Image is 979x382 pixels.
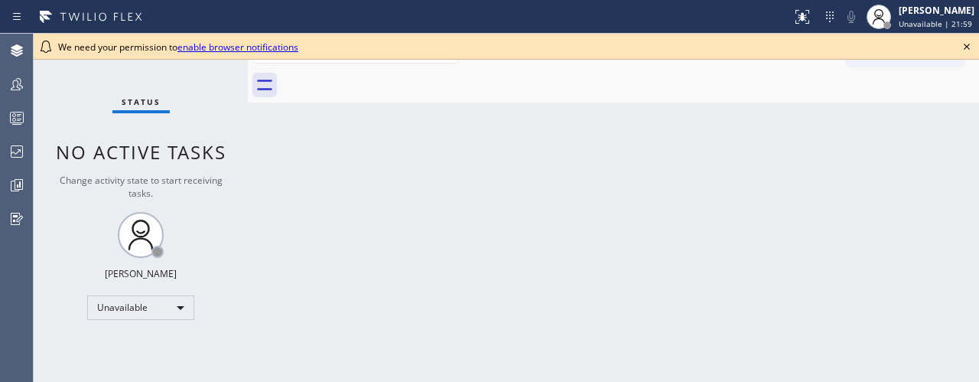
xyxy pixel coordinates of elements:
span: Change activity state to start receiving tasks. [60,174,223,200]
span: We need your permission to [58,41,298,54]
button: Mute [841,6,862,28]
div: [PERSON_NAME] [105,267,177,280]
span: Status [122,96,161,107]
span: No active tasks [56,139,226,165]
span: Unavailable | 21:59 [899,18,972,29]
div: Unavailable [87,295,194,320]
div: [PERSON_NAME] [899,4,974,17]
a: enable browser notifications [177,41,298,54]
